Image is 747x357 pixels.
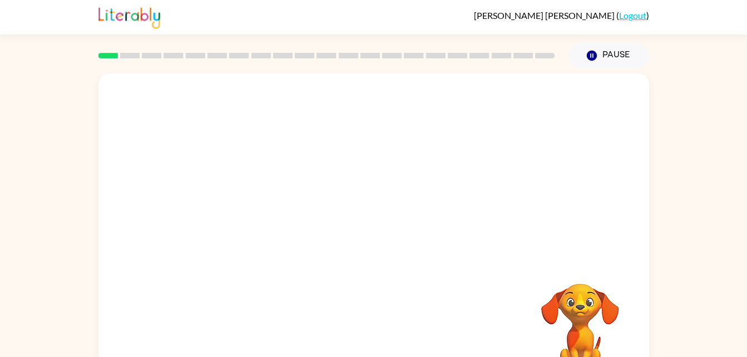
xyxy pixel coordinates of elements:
div: ( ) [474,10,649,21]
button: Pause [568,43,649,68]
span: [PERSON_NAME] [PERSON_NAME] [474,10,616,21]
img: Literably [98,4,160,29]
a: Logout [619,10,646,21]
